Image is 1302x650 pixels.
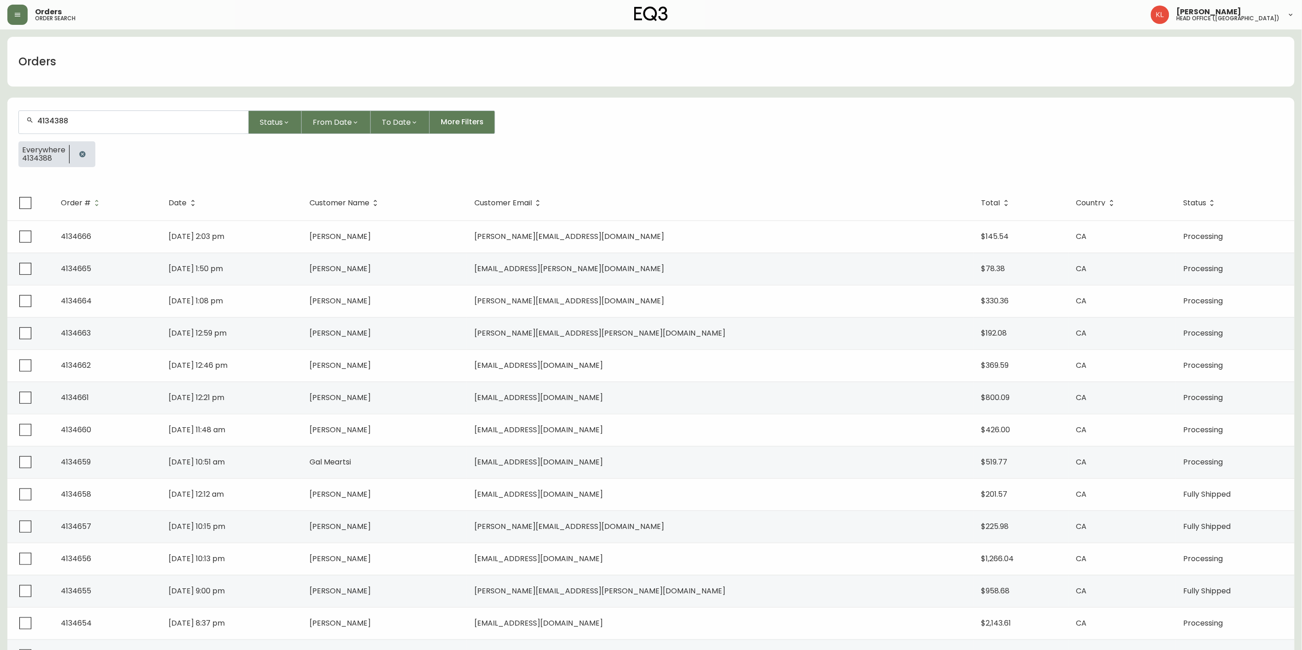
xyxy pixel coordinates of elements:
span: [DATE] 11:48 am [169,424,226,435]
span: Processing [1183,457,1223,467]
span: [DATE] 12:21 pm [169,392,225,403]
span: Status [1183,200,1206,206]
span: Country [1076,200,1106,206]
span: [PERSON_NAME] [309,328,371,338]
span: [PERSON_NAME][EMAIL_ADDRESS][DOMAIN_NAME] [474,296,664,306]
span: 4134654 [61,618,92,628]
span: CA [1076,457,1087,467]
span: [PERSON_NAME][EMAIL_ADDRESS][PERSON_NAME][DOMAIN_NAME] [474,586,725,596]
span: [DATE] 8:37 pm [169,618,225,628]
span: CA [1076,392,1087,403]
span: 4134656 [61,553,91,564]
span: Processing [1183,360,1223,371]
span: 4134388 [22,154,65,162]
button: To Date [371,110,430,134]
button: From Date [302,110,371,134]
span: CA [1076,424,1087,435]
span: Order # [61,200,91,206]
span: [PERSON_NAME][EMAIL_ADDRESS][PERSON_NAME][DOMAIN_NAME] [474,328,725,338]
span: [EMAIL_ADDRESS][DOMAIN_NAME] [474,618,603,628]
span: CA [1076,296,1087,306]
span: Fully Shipped [1183,586,1231,596]
span: [EMAIL_ADDRESS][DOMAIN_NAME] [474,392,603,403]
span: To Date [382,116,411,128]
span: $78.38 [981,263,1005,274]
span: $201.57 [981,489,1008,499]
span: Status [1183,199,1218,207]
span: 4134665 [61,263,91,274]
span: [PERSON_NAME] [309,618,371,628]
span: 4134662 [61,360,91,371]
span: $145.54 [981,231,1009,242]
span: Processing [1183,392,1223,403]
span: CA [1076,586,1087,596]
span: [DATE] 10:51 am [169,457,225,467]
span: [PERSON_NAME] [309,489,371,499]
span: [EMAIL_ADDRESS][DOMAIN_NAME] [474,553,603,564]
span: [DATE] 12:59 pm [169,328,227,338]
span: [PERSON_NAME] [309,392,371,403]
h5: order search [35,16,76,21]
span: CA [1076,489,1087,499]
span: 4134664 [61,296,92,306]
span: 4134661 [61,392,89,403]
span: Date [169,200,187,206]
h1: Orders [18,54,56,70]
span: Total [981,199,1012,207]
span: [PERSON_NAME] [309,424,371,435]
span: Gal Meartsi [309,457,351,467]
span: [DATE] 2:03 pm [169,231,225,242]
span: [DATE] 1:08 pm [169,296,223,306]
span: [PERSON_NAME] [309,296,371,306]
span: CA [1076,360,1087,371]
span: Processing [1183,296,1223,306]
span: Order # [61,199,103,207]
span: 4134658 [61,489,91,499]
span: CA [1076,553,1087,564]
span: [DATE] 9:00 pm [169,586,225,596]
span: [PERSON_NAME] [309,360,371,371]
span: Fully Shipped [1183,489,1231,499]
span: $958.68 [981,586,1010,596]
span: [EMAIL_ADDRESS][PERSON_NAME][DOMAIN_NAME] [474,263,664,274]
span: [PERSON_NAME] [309,553,371,564]
span: Processing [1183,328,1223,338]
button: More Filters [430,110,495,134]
span: CA [1076,328,1087,338]
span: Total [981,200,1000,206]
span: Date [169,199,199,207]
span: 4134655 [61,586,91,596]
span: $225.98 [981,521,1009,532]
span: [PERSON_NAME] [309,586,371,596]
span: 4134657 [61,521,91,532]
img: 2c0c8aa7421344cf0398c7f872b772b5 [1151,6,1169,24]
span: $330.36 [981,296,1009,306]
span: $2,143.61 [981,618,1011,628]
span: [DATE] 12:46 pm [169,360,228,371]
span: [DATE] 10:13 pm [169,553,225,564]
span: Orders [35,8,62,16]
span: Processing [1183,553,1223,564]
input: Search [37,116,241,125]
span: [PERSON_NAME] [309,263,371,274]
span: [PERSON_NAME] [1177,8,1242,16]
h5: head office ([GEOGRAPHIC_DATA]) [1177,16,1280,21]
span: $426.00 [981,424,1010,435]
span: $800.09 [981,392,1010,403]
span: From Date [313,116,352,128]
span: $369.59 [981,360,1009,371]
span: Everywhere [22,146,65,154]
span: [PERSON_NAME] [309,521,371,532]
span: Processing [1183,231,1223,242]
img: logo [634,6,668,21]
span: [PERSON_NAME] [309,231,371,242]
span: $519.77 [981,457,1008,467]
span: [EMAIL_ADDRESS][DOMAIN_NAME] [474,360,603,371]
span: CA [1076,263,1087,274]
span: 4134660 [61,424,91,435]
span: Customer Name [309,199,381,207]
span: Fully Shipped [1183,521,1231,532]
span: $192.08 [981,328,1007,338]
span: Customer Email [474,200,532,206]
span: Customer Name [309,200,369,206]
